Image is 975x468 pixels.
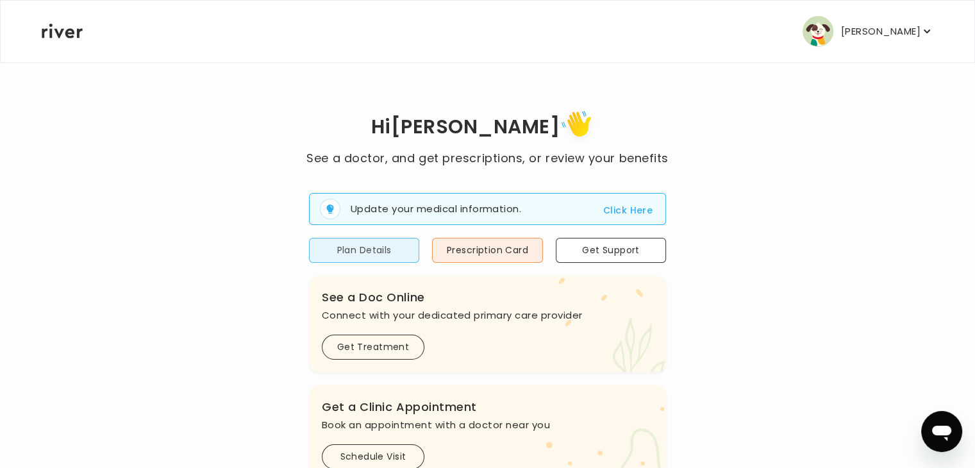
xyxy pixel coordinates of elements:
h3: See a Doc Online [322,288,653,306]
button: Click Here [603,203,653,218]
p: See a doctor, and get prescriptions, or review your benefits [306,149,668,167]
img: user avatar [803,16,833,47]
iframe: Button to launch messaging window [921,411,962,452]
p: Book an appointment with a doctor near you [322,416,653,434]
button: Prescription Card [432,238,542,263]
p: [PERSON_NAME] [841,22,921,40]
button: Get Support [556,238,666,263]
p: Update your medical information. [351,202,521,217]
button: Plan Details [309,238,419,263]
p: Connect with your dedicated primary care provider [322,306,653,324]
h1: Hi [PERSON_NAME] [306,106,668,149]
button: user avatar[PERSON_NAME] [803,16,933,47]
h3: Get a Clinic Appointment [322,398,653,416]
button: Get Treatment [322,335,424,360]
